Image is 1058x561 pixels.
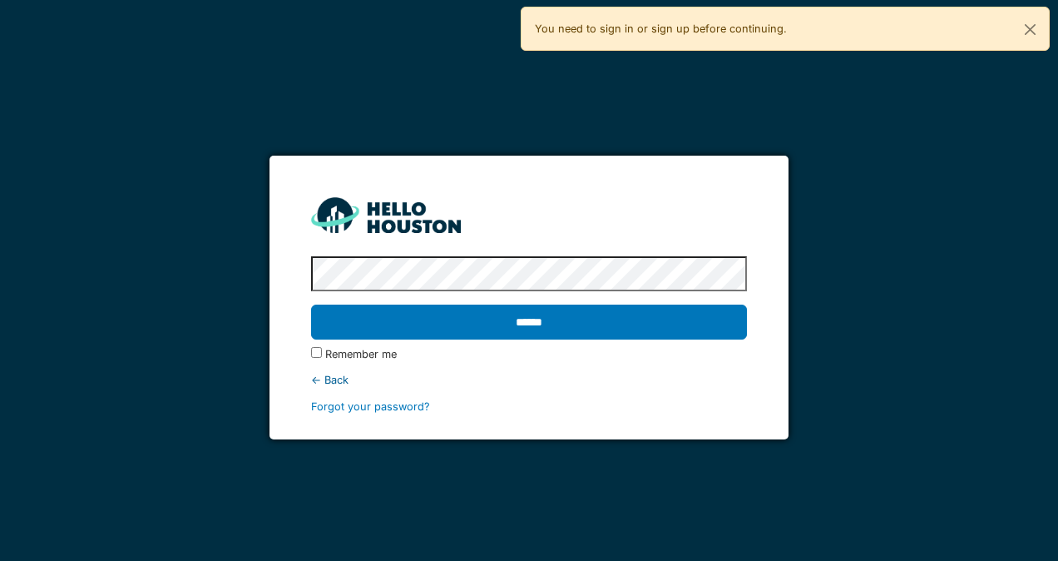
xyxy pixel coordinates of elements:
div: You need to sign in or sign up before continuing. [521,7,1050,51]
label: Remember me [325,346,397,362]
img: HH_line-BYnF2_Hg.png [311,197,461,233]
a: Forgot your password? [311,400,430,413]
div: ← Back [311,372,746,388]
button: Close [1011,7,1049,52]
